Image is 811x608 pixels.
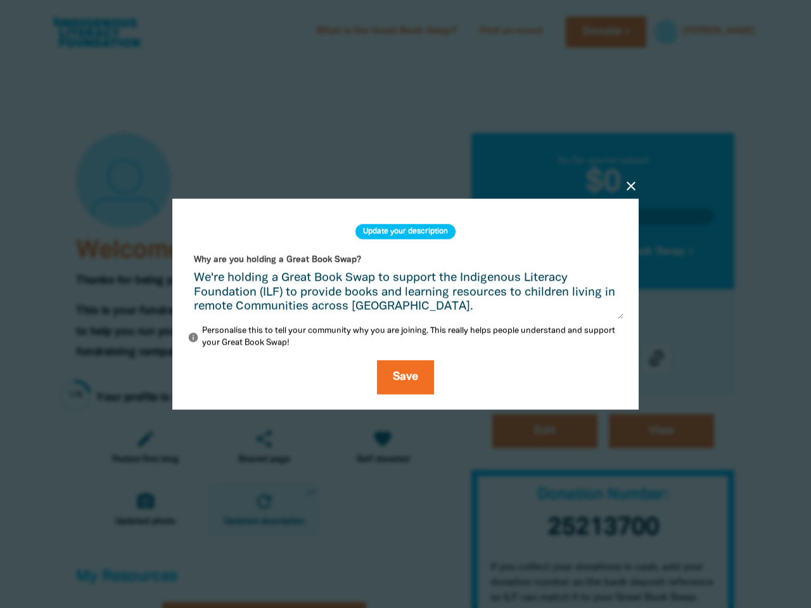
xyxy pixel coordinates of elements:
i: info [188,332,199,343]
button: close [623,179,639,194]
h2: Update your description [355,224,456,239]
button: Save [377,360,434,394]
textarea: We're holding a Great Book Swap to support the Indigenous Literacy Foundation (ILF) to provide bo... [188,272,623,319]
p: Personalise this to tell your community why you are joining. This really helps people understand ... [188,325,623,350]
